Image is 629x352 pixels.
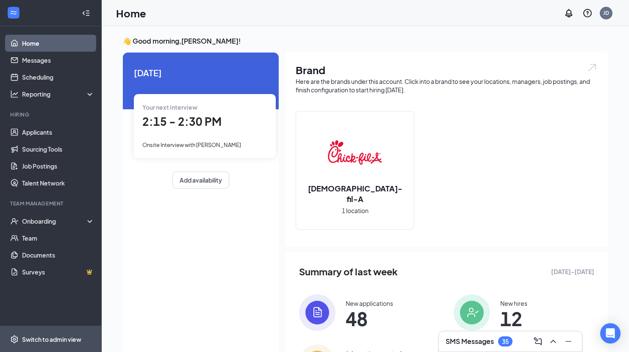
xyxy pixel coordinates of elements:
h3: 👋 Good morning, [PERSON_NAME] ! [123,36,608,46]
span: 1 location [342,206,369,215]
svg: Settings [10,335,19,344]
button: Minimize [562,335,575,348]
button: ComposeMessage [531,335,545,348]
div: Switch to admin view [22,335,81,344]
img: icon [454,294,490,331]
div: New hires [500,299,527,308]
svg: Minimize [563,336,574,346]
button: ChevronUp [546,335,560,348]
a: Scheduling [22,69,94,86]
h1: Home [116,6,146,20]
a: Home [22,35,94,52]
div: Reporting [22,90,95,98]
a: Applicants [22,124,94,141]
span: [DATE] - [DATE] [551,267,594,276]
img: open.6027fd2a22e1237b5b06.svg [587,63,598,72]
div: Open Intercom Messenger [600,323,621,344]
span: Your next interview [142,103,197,111]
svg: ChevronUp [548,336,558,346]
a: Sourcing Tools [22,141,94,158]
svg: UserCheck [10,217,19,225]
h3: SMS Messages [446,337,494,346]
button: Add availability [172,172,229,188]
div: Onboarding [22,217,87,225]
div: JD [603,9,609,17]
span: 12 [500,311,527,326]
svg: WorkstreamLogo [9,8,18,17]
div: Team Management [10,200,93,207]
a: Team [22,230,94,247]
svg: Analysis [10,90,19,98]
div: Hiring [10,111,93,118]
h1: Brand [296,63,598,77]
a: Documents [22,247,94,263]
div: 35 [502,338,509,345]
svg: ComposeMessage [533,336,543,346]
div: Here are the brands under this account. Click into a brand to see your locations, managers, job p... [296,77,598,94]
span: 2:15 - 2:30 PM [142,114,222,128]
svg: Notifications [564,8,574,18]
a: Job Postings [22,158,94,175]
img: icon [299,294,335,331]
span: Onsite Interview with [PERSON_NAME] [142,141,241,148]
a: Talent Network [22,175,94,191]
svg: Collapse [82,9,90,17]
span: Summary of last week [299,264,398,279]
h2: [DEMOGRAPHIC_DATA]-fil-A [296,183,414,204]
span: [DATE] [134,66,268,79]
span: 48 [346,311,393,326]
svg: QuestionInfo [582,8,593,18]
img: Chick-fil-A [328,125,382,180]
a: SurveysCrown [22,263,94,280]
a: Messages [22,52,94,69]
div: New applications [346,299,393,308]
